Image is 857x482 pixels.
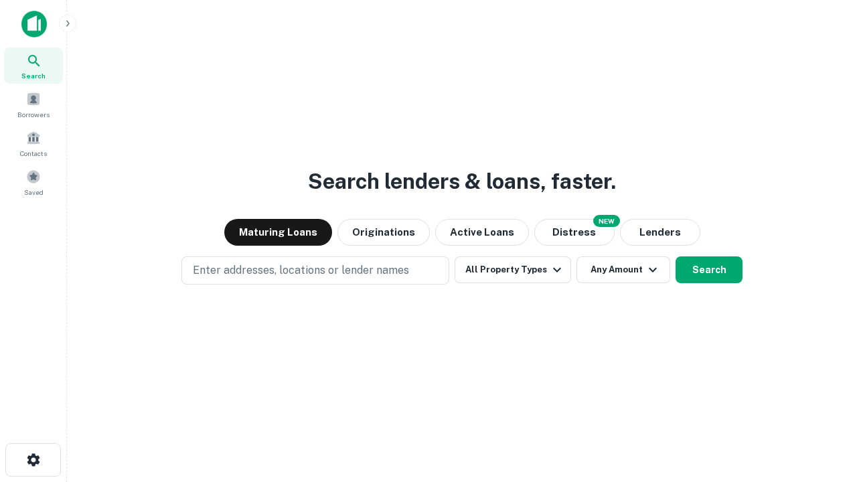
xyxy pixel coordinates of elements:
[193,262,409,278] p: Enter addresses, locations or lender names
[181,256,449,285] button: Enter addresses, locations or lender names
[337,219,430,246] button: Originations
[21,70,46,81] span: Search
[534,219,615,246] button: Search distressed loans with lien and other non-mortgage details.
[308,165,616,197] h3: Search lenders & loans, faster.
[455,256,571,283] button: All Property Types
[4,86,63,123] a: Borrowers
[224,219,332,246] button: Maturing Loans
[4,125,63,161] a: Contacts
[4,48,63,84] a: Search
[21,11,47,37] img: capitalize-icon.png
[620,219,700,246] button: Lenders
[20,148,47,159] span: Contacts
[593,215,620,227] div: NEW
[576,256,670,283] button: Any Amount
[4,164,63,200] a: Saved
[790,375,857,439] iframe: Chat Widget
[17,109,50,120] span: Borrowers
[24,187,44,197] span: Saved
[435,219,529,246] button: Active Loans
[676,256,743,283] button: Search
